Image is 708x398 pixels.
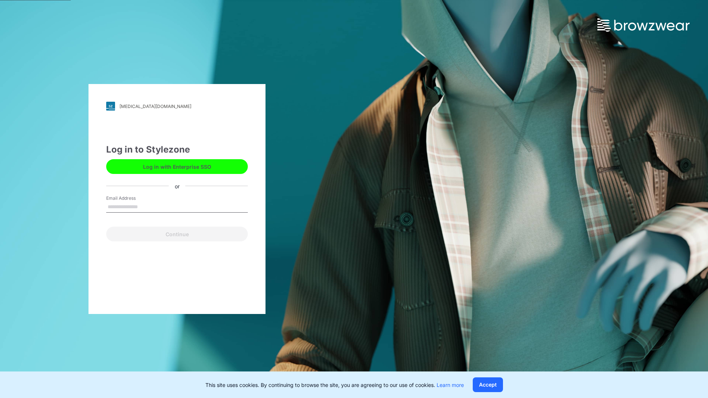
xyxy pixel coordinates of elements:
[437,382,464,388] a: Learn more
[205,381,464,389] p: This site uses cookies. By continuing to browse the site, you are agreeing to our use of cookies.
[106,195,158,202] label: Email Address
[106,143,248,156] div: Log in to Stylezone
[597,18,690,32] img: browzwear-logo.73288ffb.svg
[169,182,185,190] div: or
[106,159,248,174] button: Log in with Enterprise SSO
[119,104,191,109] div: [MEDICAL_DATA][DOMAIN_NAME]
[106,102,248,111] a: [MEDICAL_DATA][DOMAIN_NAME]
[106,102,115,111] img: svg+xml;base64,PHN2ZyB3aWR0aD0iMjgiIGhlaWdodD0iMjgiIHZpZXdCb3g9IjAgMCAyOCAyOCIgZmlsbD0ibm9uZSIgeG...
[473,377,503,392] button: Accept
